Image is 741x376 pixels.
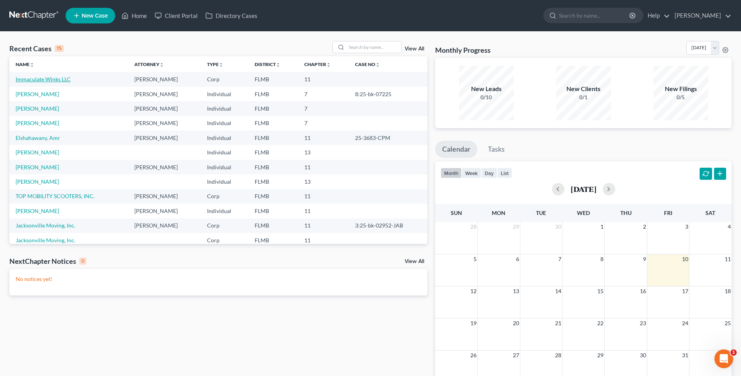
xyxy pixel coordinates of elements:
[16,237,75,244] a: Jacksonville Moving, Inc.
[201,131,248,145] td: Individual
[405,46,424,52] a: View All
[481,168,497,178] button: day
[151,9,202,23] a: Client Portal
[298,160,349,174] td: 11
[724,254,732,264] span: 11
[654,93,708,101] div: 0/5
[298,72,349,86] td: 11
[705,209,715,216] span: Sat
[470,351,477,360] span: 26
[9,44,64,53] div: Recent Cases
[639,351,647,360] span: 30
[248,145,298,159] td: FLMB
[727,222,732,231] span: 4
[435,45,491,55] h3: Monthly Progress
[248,233,298,247] td: FLMB
[512,286,520,296] span: 13
[724,319,732,328] span: 25
[435,141,477,158] a: Calendar
[201,189,248,204] td: Corp
[536,209,546,216] span: Tue
[462,168,481,178] button: week
[497,168,512,178] button: list
[557,254,562,264] span: 7
[16,164,59,170] a: [PERSON_NAME]
[128,160,201,174] td: [PERSON_NAME]
[201,101,248,116] td: Individual
[16,222,75,229] a: Jacksonville Moving, Inc.
[459,84,514,93] div: New Leads
[248,160,298,174] td: FLMB
[620,209,632,216] span: Thu
[512,319,520,328] span: 20
[639,286,647,296] span: 16
[600,222,604,231] span: 1
[349,131,427,145] td: 25-3683-CPM
[248,87,298,101] td: FLMB
[298,204,349,218] td: 11
[681,286,689,296] span: 17
[639,319,647,328] span: 23
[16,61,34,67] a: Nameunfold_more
[298,131,349,145] td: 11
[159,63,164,67] i: unfold_more
[201,72,248,86] td: Corp
[298,145,349,159] td: 13
[201,116,248,131] td: Individual
[355,61,380,67] a: Case Nounfold_more
[451,209,462,216] span: Sun
[16,193,95,199] a: TOP MOBILITY SCOOTERS, INC.
[459,93,514,101] div: 0/10
[441,168,462,178] button: month
[128,101,201,116] td: [PERSON_NAME]
[349,87,427,101] td: 8:25-bk-07225
[276,63,280,67] i: unfold_more
[248,218,298,233] td: FLMB
[79,258,86,265] div: 0
[556,84,611,93] div: New Clients
[55,45,64,52] div: 15
[671,9,731,23] a: [PERSON_NAME]
[349,218,427,233] td: 3:25-bk-02952-JAB
[248,131,298,145] td: FLMB
[298,218,349,233] td: 11
[248,116,298,131] td: FLMB
[512,351,520,360] span: 27
[16,208,59,214] a: [PERSON_NAME]
[298,189,349,204] td: 11
[16,76,71,82] a: Immaculate Winks LLC
[16,134,60,141] a: Elshahawany, Amr
[473,254,477,264] span: 5
[298,233,349,247] td: 11
[201,233,248,247] td: Corp
[128,204,201,218] td: [PERSON_NAME]
[128,72,201,86] td: [PERSON_NAME]
[298,101,349,116] td: 7
[201,160,248,174] td: Individual
[515,254,520,264] span: 6
[470,286,477,296] span: 12
[571,185,596,193] h2: [DATE]
[16,91,59,97] a: [PERSON_NAME]
[724,286,732,296] span: 18
[248,189,298,204] td: FLMB
[554,319,562,328] span: 21
[481,141,512,158] a: Tasks
[596,286,604,296] span: 15
[30,63,34,67] i: unfold_more
[128,131,201,145] td: [PERSON_NAME]
[642,254,647,264] span: 9
[642,222,647,231] span: 2
[326,63,331,67] i: unfold_more
[219,63,223,67] i: unfold_more
[128,218,201,233] td: [PERSON_NAME]
[664,209,672,216] span: Fri
[201,174,248,189] td: Individual
[681,351,689,360] span: 31
[248,174,298,189] td: FLMB
[207,61,223,67] a: Typeunfold_more
[681,254,689,264] span: 10
[248,204,298,218] td: FLMB
[134,61,164,67] a: Attorneyunfold_more
[304,61,331,67] a: Chapterunfold_more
